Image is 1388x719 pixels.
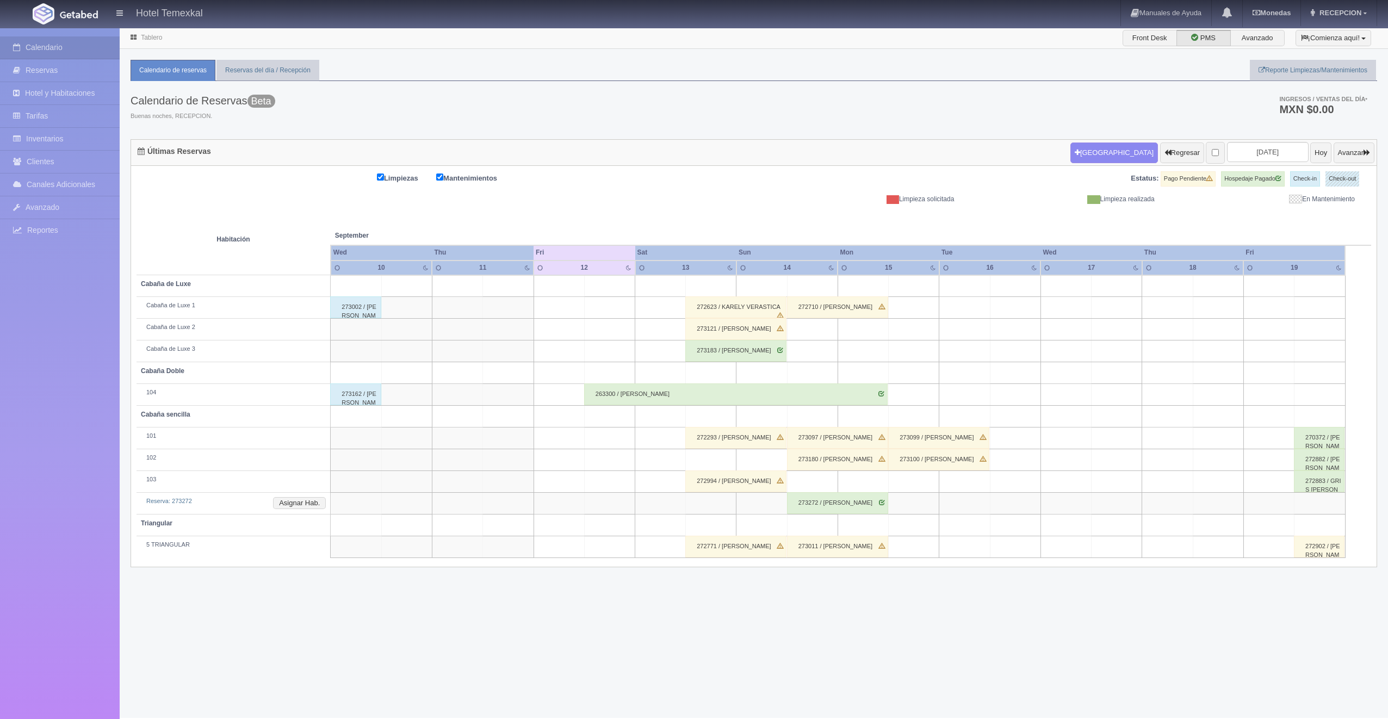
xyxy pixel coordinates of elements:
[1290,171,1320,187] label: Check-in
[1070,142,1158,163] button: [GEOGRAPHIC_DATA]
[216,60,319,81] a: Reservas del día / Recepción
[1142,245,1243,260] th: Thu
[1334,142,1374,163] button: Avanzar
[141,519,172,527] b: Triangular
[635,245,736,260] th: Sat
[771,263,803,272] div: 14
[568,263,600,272] div: 12
[1294,427,1344,449] div: 270372 / [PERSON_NAME]
[1177,263,1209,272] div: 18
[141,432,326,441] div: 101
[1123,30,1177,46] label: Front Desk
[335,231,529,240] span: September
[1230,30,1285,46] label: Avanzado
[141,475,326,484] div: 103
[141,280,191,288] b: Cabaña de Luxe
[1317,9,1361,17] span: RECEPCION
[141,367,184,375] b: Cabaña Doble
[247,95,275,108] span: Beta
[1176,30,1231,46] label: PMS
[331,245,432,260] th: Wed
[60,10,98,18] img: Getabed
[685,536,786,557] div: 272771 / [PERSON_NAME]
[330,383,381,405] div: 273162 / [PERSON_NAME]
[1279,96,1367,102] span: Ingresos / Ventas del día
[787,296,888,318] div: 272710 / [PERSON_NAME]
[1325,171,1359,187] label: Check-out
[377,171,435,184] label: Limpiezas
[838,245,939,260] th: Mon
[685,427,786,449] div: 272293 / [PERSON_NAME]
[888,427,989,449] div: 273099 / [PERSON_NAME]
[141,345,326,354] div: Cabaña de Luxe 3
[1075,263,1107,272] div: 17
[141,388,326,397] div: 104
[974,263,1006,272] div: 16
[141,454,326,462] div: 102
[888,449,989,470] div: 273100 / [PERSON_NAME]
[1131,173,1158,184] label: Estatus:
[136,5,203,19] h4: Hotel Temexkal
[1253,9,1291,17] b: Monedas
[872,263,904,272] div: 15
[670,263,702,272] div: 13
[377,173,384,181] input: Limpiezas
[1296,30,1371,46] button: ¡Comienza aquí!
[787,449,888,470] div: 273180 / [PERSON_NAME]
[685,296,786,318] div: 272623 / KARELY VERASTICA
[141,323,326,332] div: Cabaña de Luxe 2
[685,340,786,362] div: 273183 / [PERSON_NAME]
[216,235,250,243] strong: Habitación
[939,245,1040,260] th: Tue
[141,411,190,418] b: Cabaña sencilla
[787,492,888,514] div: 273272 / [PERSON_NAME]
[1160,142,1204,163] button: Regresar
[1040,245,1142,260] th: Wed
[330,296,381,318] div: 273002 / [PERSON_NAME]
[1294,470,1344,492] div: 272883 / GRIS [PERSON_NAME]
[131,95,275,107] h3: Calendario de Reservas
[1279,104,1367,115] h3: MXN $0.00
[962,195,1162,204] div: Limpieza realizada
[1161,171,1216,187] label: Pago Pendiente
[787,536,888,557] div: 273011 / [PERSON_NAME]
[432,245,534,260] th: Thu
[436,173,443,181] input: Mantenimientos
[1294,536,1344,557] div: 272902 / [PERSON_NAME]
[1250,60,1376,81] a: Reporte Limpiezas/Mantenimientos
[141,301,326,310] div: Cabaña de Luxe 1
[685,318,786,340] div: 273121 / [PERSON_NAME]
[141,541,326,549] div: 5 TRIANGULAR
[1278,263,1310,272] div: 19
[1243,245,1345,260] th: Fri
[584,383,888,405] div: 263300 / [PERSON_NAME]
[138,147,211,156] h4: Últimas Reservas
[787,427,888,449] div: 273097 / [PERSON_NAME]
[736,245,838,260] th: Sun
[131,60,215,81] a: Calendario de reservas
[33,3,54,24] img: Getabed
[273,497,326,509] button: Asignar Hab.
[436,171,513,184] label: Mantenimientos
[365,263,398,272] div: 10
[1310,142,1331,163] button: Hoy
[1163,195,1363,204] div: En Mantenimiento
[467,263,499,272] div: 11
[146,498,192,504] a: Reserva: 273272
[534,245,635,260] th: Fri
[131,112,275,121] span: Buenas noches, RECEPCION.
[685,470,786,492] div: 272994 / [PERSON_NAME]
[1294,449,1344,470] div: 272882 / [PERSON_NAME]
[762,195,962,204] div: Limpieza solicitada
[141,34,162,41] a: Tablero
[1221,171,1285,187] label: Hospedaje Pagado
